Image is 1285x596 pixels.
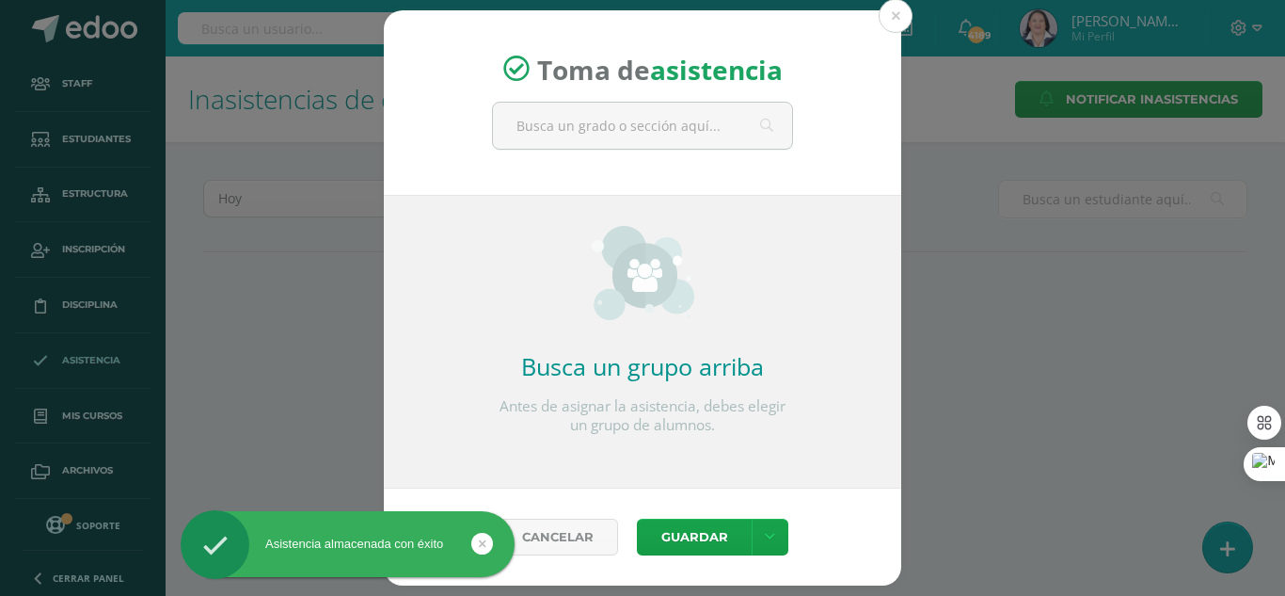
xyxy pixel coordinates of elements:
[650,51,783,87] strong: asistencia
[537,51,783,87] span: Toma de
[493,103,792,149] input: Busca un grado o sección aquí...
[498,519,618,556] a: Cancelar
[592,226,694,320] img: groups_small.png
[492,397,793,435] p: Antes de asignar la asistencia, debes elegir un grupo de alumnos.
[492,350,793,382] h2: Busca un grupo arriba
[181,536,515,553] div: Asistencia almacenada con éxito
[637,519,752,556] button: Guardar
